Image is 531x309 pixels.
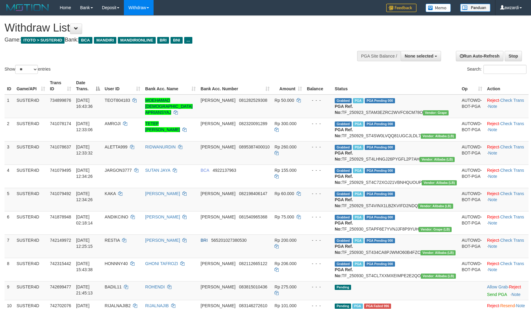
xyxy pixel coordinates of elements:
[274,121,296,126] span: Rp 300.000
[332,164,459,188] td: TF_250929_ST4C72XOJ21VBNHQUOUP
[14,118,48,141] td: SUSTER4D
[485,164,529,188] td: · ·
[211,238,247,243] span: Copy 565201027380530 to clipboard
[76,284,93,295] span: [DATE] 21:45:13
[459,188,485,211] td: AUTOWD-BOT-PGA
[357,51,401,61] div: PGA Site Balance /
[307,237,330,243] div: - - -
[467,65,526,74] label: Search:
[76,214,93,225] span: [DATE] 02:18:14
[239,191,267,196] span: Copy 082198406147 to clipboard
[485,95,529,118] td: · ·
[272,77,304,95] th: Amount: activate to sort column ascending
[500,303,515,308] a: Resend
[5,281,14,300] td: 9
[365,145,395,150] span: PGA Pending
[105,98,130,103] span: TEOT804183
[352,304,363,309] span: Marked by awzardi
[405,54,433,58] span: None selected
[239,284,267,289] span: Copy 083815010436 to clipboard
[50,238,71,243] span: 742149972
[500,214,524,219] a: Check Trans
[488,104,497,109] a: Note
[353,238,363,243] span: Marked by awztoto
[365,191,395,197] span: PGA Pending
[145,238,180,243] a: [PERSON_NAME]
[487,145,499,149] a: Reject
[184,37,192,44] span: ...
[5,77,14,95] th: ID
[505,51,522,61] a: Stop
[201,145,235,149] span: [PERSON_NAME]
[157,37,169,44] span: BRI
[365,98,395,103] span: PGA Pending
[145,284,165,289] a: ROHENDI
[201,191,235,196] span: [PERSON_NAME]
[459,234,485,258] td: AUTOWD-BOT-PGA
[14,164,48,188] td: SUSTER4D
[512,292,521,297] a: Note
[145,145,176,149] a: RIDWANURDIN
[239,303,267,308] span: Copy 083146272610 to clipboard
[5,37,348,43] h4: Game: Bank:
[5,141,14,164] td: 3
[50,98,71,103] span: 734899876
[459,95,485,118] td: AUTOWD-BOT-PGA
[500,238,524,243] a: Check Trans
[332,211,459,234] td: TF_250930_STAPF6E7YVNJJF8P9YUH
[365,261,395,267] span: PGA Pending
[422,180,457,185] span: Vendor URL: https://dashboard.q2checkout.com/secure
[21,37,65,44] span: ITOTO > SUSTER4D
[105,303,131,308] span: RIJALNAJIB2
[332,258,459,281] td: TF_250930_ST4CL7XXMXEIMPE2E2QO
[50,261,71,266] span: 742315442
[421,134,456,139] span: Vendor URL: https://dashboard.q2checkout.com/secure
[307,97,330,103] div: - - -
[5,164,14,188] td: 4
[419,227,452,232] span: Vendor URL: https://dashboard.q2checkout.com/secure
[335,197,353,208] b: PGA Ref. No:
[274,191,294,196] span: Rp 60.000
[201,303,235,308] span: [PERSON_NAME]
[364,304,391,309] span: PGA Error
[488,174,497,179] a: Note
[76,98,93,109] span: [DATE] 16:43:36
[485,118,529,141] td: · ·
[307,214,330,220] div: - - -
[332,188,459,211] td: TF_250929_ST4VINX1LBZKVIFD2NDQ
[14,188,48,211] td: SUSTER4D
[335,267,353,278] b: PGA Ref. No:
[418,204,453,209] span: Vendor URL: https://dashboard.q2checkout.com/secure
[145,214,180,219] a: [PERSON_NAME]
[105,214,128,219] span: ANDIKCINO
[50,303,71,308] span: 742702076
[307,261,330,267] div: - - -
[145,261,178,266] a: GHONI TAFROZI
[459,258,485,281] td: AUTOWD-BOT-PGA
[488,221,497,225] a: Note
[5,118,14,141] td: 2
[201,261,235,266] span: [PERSON_NAME]
[14,281,48,300] td: SUSTER4D
[78,37,92,44] span: BCA
[201,214,235,219] span: [PERSON_NAME]
[76,238,93,249] span: [DATE] 12:25:15
[365,121,395,127] span: PGA Pending
[488,151,497,155] a: Note
[335,174,353,185] b: PGA Ref. No:
[487,98,499,103] a: Reject
[102,77,143,95] th: User ID: activate to sort column ascending
[201,284,235,289] span: [PERSON_NAME]
[487,261,499,266] a: Reject
[307,191,330,197] div: - - -
[15,65,38,74] select: Showentries
[105,191,116,196] span: KAKA
[487,214,499,219] a: Reject
[332,118,459,141] td: TF_250929_ST4SW0LVQQ81UGCJLDL7
[509,284,521,289] a: Reject
[386,4,417,12] img: Feedback.jpg
[335,285,351,290] span: Pending
[201,121,235,126] span: [PERSON_NAME]
[105,261,128,266] span: HONNNY40
[5,211,14,234] td: 6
